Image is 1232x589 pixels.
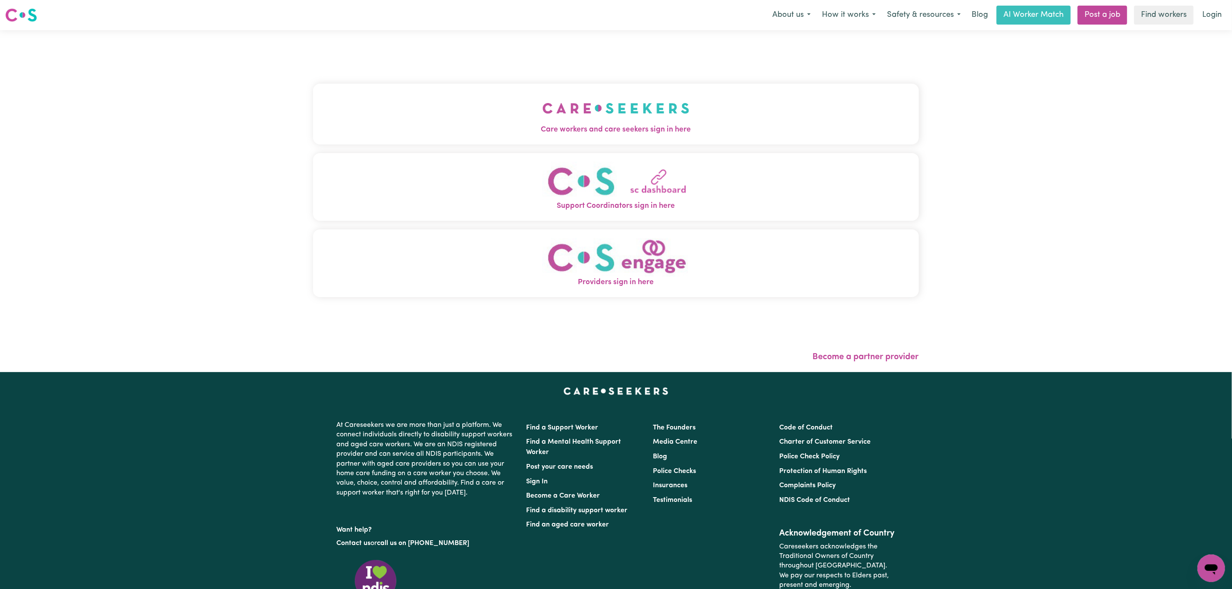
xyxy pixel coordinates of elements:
[313,229,919,297] button: Providers sign in here
[779,439,871,445] a: Charter of Customer Service
[881,6,966,24] button: Safety & resources
[813,353,919,361] a: Become a partner provider
[337,417,516,501] p: At Careseekers we are more than just a platform. We connect individuals directly to disability su...
[527,492,600,499] a: Become a Care Worker
[779,528,895,539] h2: Acknowledgement of Country
[5,5,37,25] a: Careseekers logo
[816,6,881,24] button: How it works
[779,497,850,504] a: NDIS Code of Conduct
[527,507,628,514] a: Find a disability support worker
[653,439,697,445] a: Media Centre
[653,453,667,460] a: Blog
[1197,6,1227,25] a: Login
[1134,6,1194,25] a: Find workers
[337,535,516,551] p: or
[337,522,516,535] p: Want help?
[653,468,696,475] a: Police Checks
[779,424,833,431] a: Code of Conduct
[527,424,599,431] a: Find a Support Worker
[527,464,593,470] a: Post your care needs
[527,478,548,485] a: Sign In
[313,277,919,288] span: Providers sign in here
[5,7,37,23] img: Careseekers logo
[779,482,836,489] a: Complaints Policy
[377,540,470,547] a: call us on [PHONE_NUMBER]
[653,482,687,489] a: Insurances
[313,153,919,221] button: Support Coordinators sign in here
[527,439,621,456] a: Find a Mental Health Support Worker
[313,124,919,135] span: Care workers and care seekers sign in here
[527,521,609,528] a: Find an aged care worker
[653,424,696,431] a: The Founders
[779,468,867,475] a: Protection of Human Rights
[313,201,919,212] span: Support Coordinators sign in here
[1078,6,1127,25] a: Post a job
[337,540,371,547] a: Contact us
[779,453,840,460] a: Police Check Policy
[653,497,692,504] a: Testimonials
[767,6,816,24] button: About us
[564,388,668,395] a: Careseekers home page
[1198,555,1225,582] iframe: Button to launch messaging window, conversation in progress
[313,84,919,144] button: Care workers and care seekers sign in here
[997,6,1071,25] a: AI Worker Match
[966,6,993,25] a: Blog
